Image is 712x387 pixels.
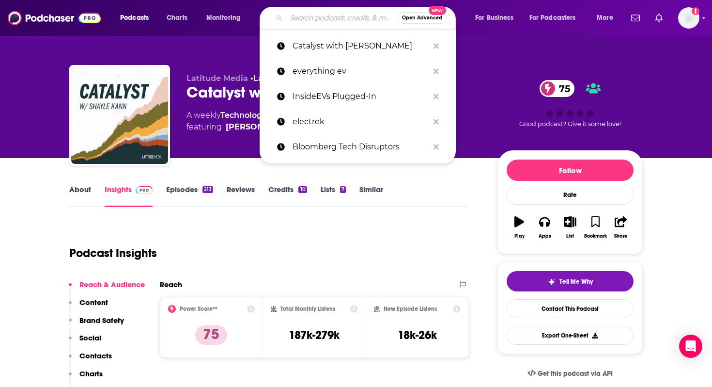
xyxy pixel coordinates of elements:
[584,233,607,239] div: Bookmark
[549,80,575,97] span: 75
[280,306,335,312] h2: Total Monthly Listens
[186,74,248,83] span: Latitude Media
[206,11,241,25] span: Monitoring
[227,185,255,207] a: Reviews
[597,11,613,25] span: More
[340,186,346,193] div: 7
[166,185,213,207] a: Episodes213
[186,121,387,133] span: featuring
[540,80,575,97] a: 75
[293,134,429,160] p: Bloomberg Tech Disruptors
[539,233,551,239] div: Apps
[523,10,590,26] button: open menu
[200,10,253,26] button: open menu
[79,369,103,378] p: Charts
[557,210,583,245] button: List
[69,280,145,298] button: Reach & Audience
[321,185,346,207] a: Lists7
[293,84,429,109] p: InsideEVs Plugged-In
[520,362,620,386] a: Get this podcast via API
[160,10,193,26] a: Charts
[384,306,437,312] h2: New Episode Listens
[590,10,625,26] button: open menu
[69,298,108,316] button: Content
[79,351,112,360] p: Contacts
[608,210,634,245] button: Share
[538,370,613,378] span: Get this podcast via API
[113,10,161,26] button: open menu
[286,10,398,26] input: Search podcasts, credits, & more...
[507,271,634,291] button: tell me why sparkleTell Me Why
[402,16,442,20] span: Open Advanced
[160,280,182,289] h2: Reach
[260,109,456,134] a: electrek
[260,84,456,109] a: InsideEVs Plugged-In
[507,160,634,181] button: Follow
[507,185,634,205] div: Rate
[136,186,153,194] img: Podchaser Pro
[519,120,621,128] span: Good podcast? Give it some love!
[614,233,627,239] div: Share
[269,7,465,29] div: Search podcasts, credits, & more...
[514,233,525,239] div: Play
[298,186,307,193] div: 10
[548,278,556,286] img: tell me why sparkle
[180,306,217,312] h2: Power Score™
[679,335,702,358] div: Open Intercom Messenger
[186,110,387,133] div: A weekly podcast
[398,328,437,342] h3: 18k-26k
[529,11,576,25] span: For Podcasters
[398,12,447,24] button: Open AdvancedNew
[429,6,446,15] span: New
[507,326,634,345] button: Export One-Sheet
[497,74,643,134] div: 75Good podcast? Give it some love!
[475,11,513,25] span: For Business
[692,7,699,15] svg: Add a profile image
[79,280,145,289] p: Reach & Audience
[260,134,456,160] a: Bloomberg Tech Disruptors
[678,7,699,29] span: Logged in as amandalamPR
[678,7,699,29] button: Show profile menu
[260,59,456,84] a: everything ev
[167,11,187,25] span: Charts
[532,210,557,245] button: Apps
[69,333,101,351] button: Social
[69,246,157,260] h1: Podcast Insights
[79,316,124,325] p: Brand Safety
[120,11,149,25] span: Podcasts
[250,74,314,83] span: •
[69,351,112,369] button: Contacts
[507,210,532,245] button: Play
[566,233,574,239] div: List
[105,185,153,207] a: InsightsPodchaser Pro
[359,185,383,207] a: Similar
[293,109,429,134] p: electrek
[293,33,429,59] p: Catalyst with Shayle Kann
[202,186,213,193] div: 213
[71,67,168,164] img: Catalyst with Shayle Kann
[79,298,108,307] p: Content
[69,369,103,387] button: Charts
[293,59,429,84] p: everything ev
[289,328,340,342] h3: 187k-279k
[468,10,526,26] button: open menu
[226,121,295,133] a: Shayle Kann
[8,9,101,27] img: Podchaser - Follow, Share and Rate Podcasts
[627,10,644,26] a: Show notifications dropdown
[69,316,124,334] button: Brand Safety
[678,7,699,29] img: User Profile
[559,278,593,286] span: Tell Me Why
[268,185,307,207] a: Credits10
[583,210,608,245] button: Bookmark
[195,325,227,345] p: 75
[260,33,456,59] a: Catalyst with [PERSON_NAME]
[220,111,266,120] a: Technology
[651,10,666,26] a: Show notifications dropdown
[253,74,314,83] a: Latitude Media
[507,299,634,318] a: Contact This Podcast
[69,185,91,207] a: About
[79,333,101,342] p: Social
